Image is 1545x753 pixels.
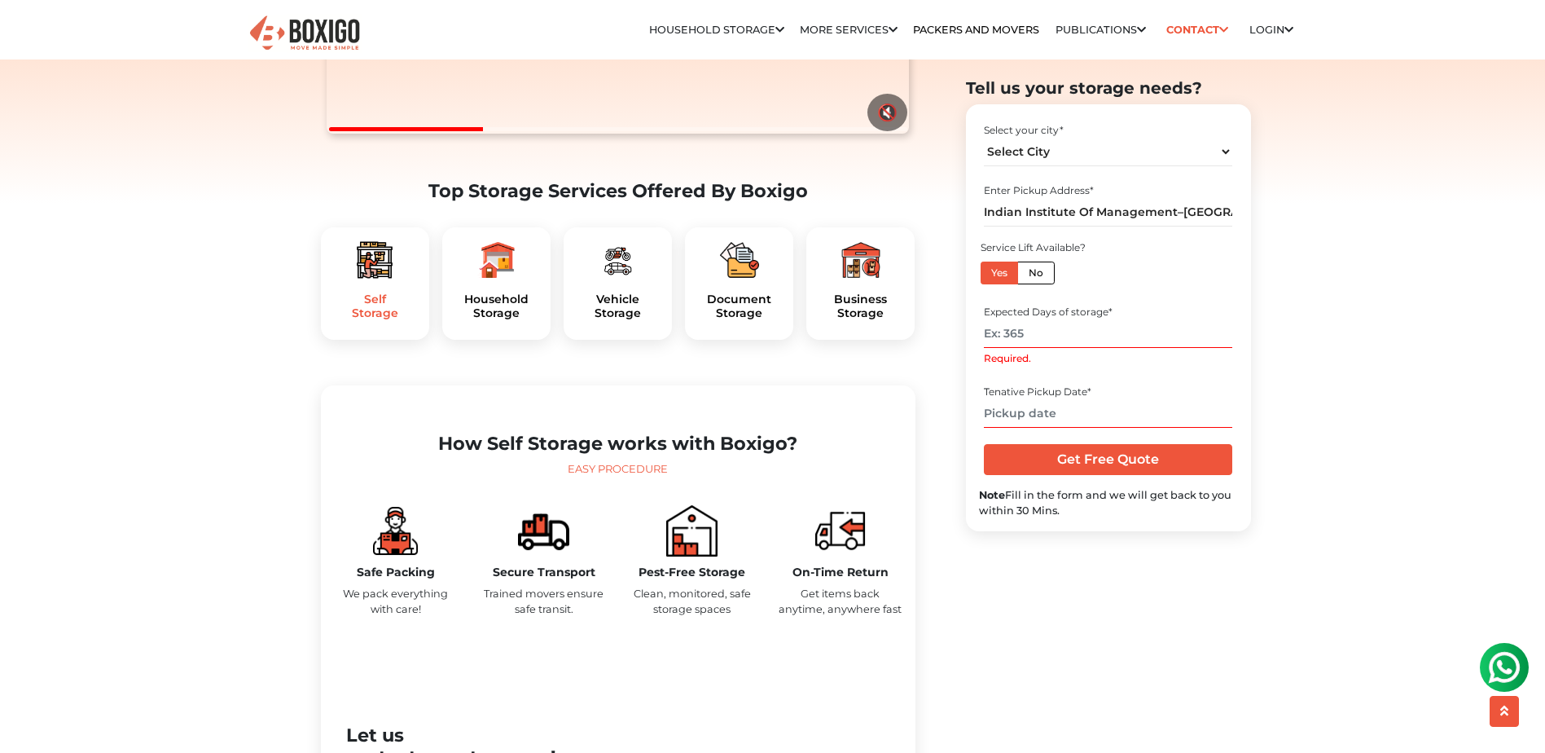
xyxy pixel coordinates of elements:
img: boxigo_packers_and_movers_compare [518,505,569,557]
h5: Business Storage [819,293,902,320]
img: boxigo_packers_and_movers_plan [841,240,880,280]
h2: Top Storage Services Offered By Boxigo [321,180,915,202]
h5: Vehicle Storage [577,293,659,320]
a: Login [1249,24,1293,36]
a: BusinessStorage [819,293,902,320]
h5: Self Storage [334,293,416,320]
img: boxigo_storage_plan [370,505,421,557]
input: Pickup date [984,399,1232,427]
p: Get items back anytime, anywhere fast [779,586,902,617]
button: scroll up [1490,696,1519,727]
div: Tenative Pickup Date [984,384,1232,399]
a: HouseholdStorage [455,293,538,320]
a: SelfStorage [334,293,416,320]
h2: Tell us your storage needs? [966,78,1251,98]
a: VehicleStorage [577,293,659,320]
img: whatsapp-icon.svg [16,16,49,49]
b: Note [979,488,1005,500]
div: Expected Days of storage [984,305,1232,319]
p: Trained movers ensure safe transit. [482,586,606,617]
p: Clean, monitored, safe storage spaces [630,586,754,617]
div: Service Lift Available? [981,240,1093,254]
h5: Document Storage [698,293,780,320]
img: Boxigo [248,14,362,54]
a: More services [800,24,898,36]
h5: Pest-Free Storage [630,566,754,579]
a: Contact [1161,17,1234,42]
a: Packers and Movers [913,24,1039,36]
div: Easy Procedure [334,461,902,478]
button: 🔇 [867,94,907,131]
div: Fill in the form and we will get back to you within 30 Mins. [979,487,1238,517]
img: boxigo_packers_and_movers_plan [720,240,759,280]
h5: Safe Packing [334,566,458,579]
label: Required. [984,351,1031,366]
label: No [1017,261,1055,284]
input: Select Building or Nearest Landmark [984,197,1232,226]
a: Household Storage [649,24,784,36]
div: Enter Pickup Address [984,183,1232,197]
div: Select your city [984,122,1232,137]
img: boxigo_packers_and_movers_plan [598,240,637,280]
h5: Secure Transport [482,566,606,579]
img: boxigo_packers_and_movers_move [814,505,866,557]
input: Get Free Quote [984,444,1232,475]
h2: How Self Storage works with Boxigo? [334,433,902,455]
img: boxigo_packers_and_movers_book [666,505,718,557]
img: boxigo_packers_and_movers_plan [355,240,394,280]
h5: Household Storage [455,293,538,320]
a: Publications [1056,24,1146,36]
p: We pack everything with care! [334,586,458,617]
img: boxigo_packers_and_movers_plan [476,240,516,280]
h5: On-Time Return [779,566,902,579]
label: Yes [981,261,1018,284]
a: DocumentStorage [698,293,780,320]
input: Ex: 365 [984,319,1232,348]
